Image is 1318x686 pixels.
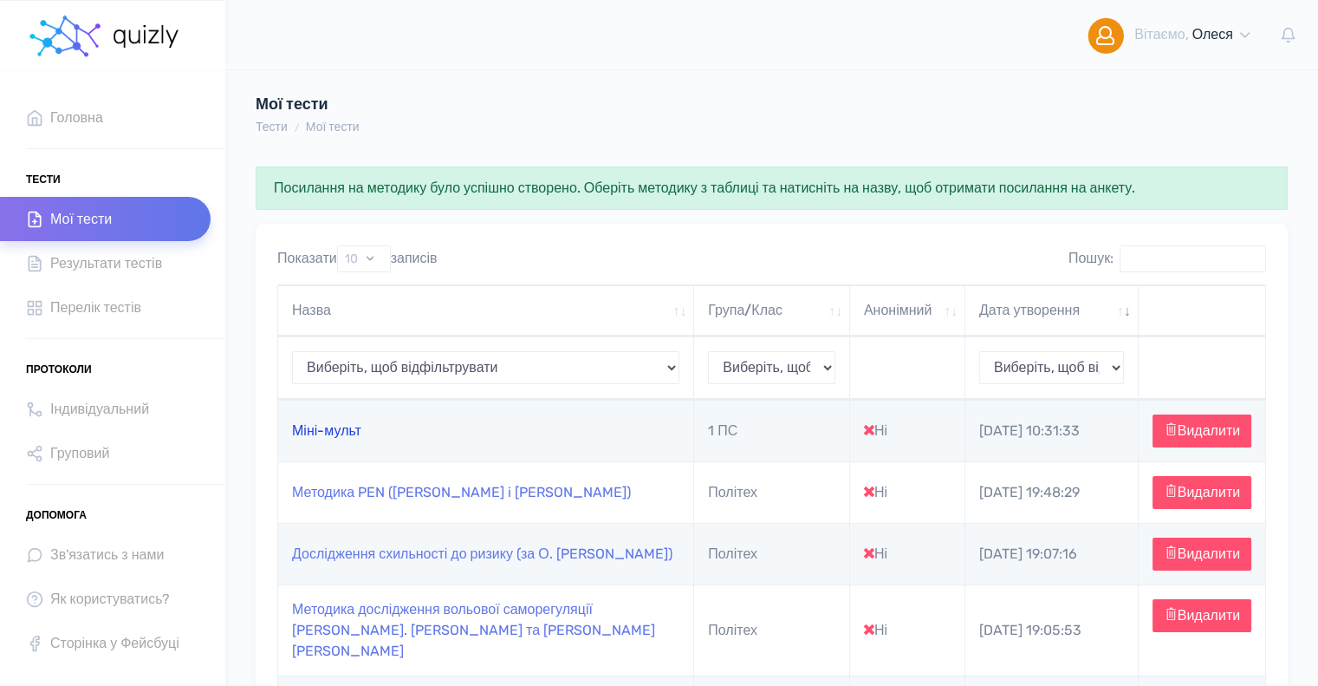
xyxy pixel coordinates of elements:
[850,400,965,461] td: Ні
[694,461,850,523] td: Політех
[277,245,438,272] label: Показати записів
[50,441,109,465] span: Груповий
[694,523,850,585] td: Політех
[112,25,182,48] img: homepage
[965,461,1139,523] td: [DATE] 19:48:29
[50,397,149,421] span: Індивідуальний
[850,585,965,676] td: Ні
[50,587,170,611] span: Як користуватись?
[850,523,965,585] td: Ні
[850,285,965,336] th: Анонімний: активувати для сортування стовпців за зростанням
[26,167,61,193] span: Тести
[337,245,391,272] select: Показатизаписів
[256,95,847,114] h4: Мої тести
[694,400,850,461] td: 1 ПС
[1120,245,1266,272] input: Пошук:
[965,285,1139,336] th: Дата утворення: активувати для сортування стовпців за зростанням
[50,252,162,275] span: Результати тестів
[50,296,141,319] span: Перелік тестів
[965,585,1139,676] td: [DATE] 19:05:53
[694,285,850,336] th: Група/Клас: активувати для сортування стовпців за зростанням
[1152,415,1251,448] button: Видалити
[292,484,631,500] a: Методика PEN ([PERSON_NAME] i [PERSON_NAME])
[1152,476,1251,509] button: Видалити
[256,118,288,136] li: Тести
[1068,245,1266,272] label: Пошук:
[26,356,92,382] span: Протоколи
[50,543,164,566] span: Зв'язатись з нами
[1152,599,1251,632] button: Видалити
[50,631,179,655] span: Сторінка у Фейсбуці
[965,400,1139,461] td: [DATE] 10:31:33
[26,502,87,528] span: Допомога
[694,585,850,676] td: Політех
[50,106,103,129] span: Головна
[278,285,694,336] th: Назва: активувати для сортування стовпців за зростанням
[288,118,360,136] li: Мої тести
[292,546,672,562] a: Дослідження схильності до ризику (за О. [PERSON_NAME])
[292,601,655,659] a: Методика дослідження вольової саморегуляції [PERSON_NAME]. [PERSON_NAME] та [PERSON_NAME] [PERSON...
[850,461,965,523] td: Ні
[26,10,104,62] img: homepage
[1152,538,1251,571] button: Видалити
[1191,26,1232,42] span: Олеся
[292,422,361,439] a: Міні-мульт
[256,118,360,136] nav: breadcrumb
[256,167,1288,210] div: Посилання на методику було успішно створено. Оберіть методику з таблиці та натисніть на назву, що...
[965,523,1139,585] td: [DATE] 19:07:16
[26,1,182,70] a: homepage homepage
[50,207,112,231] span: Мої тести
